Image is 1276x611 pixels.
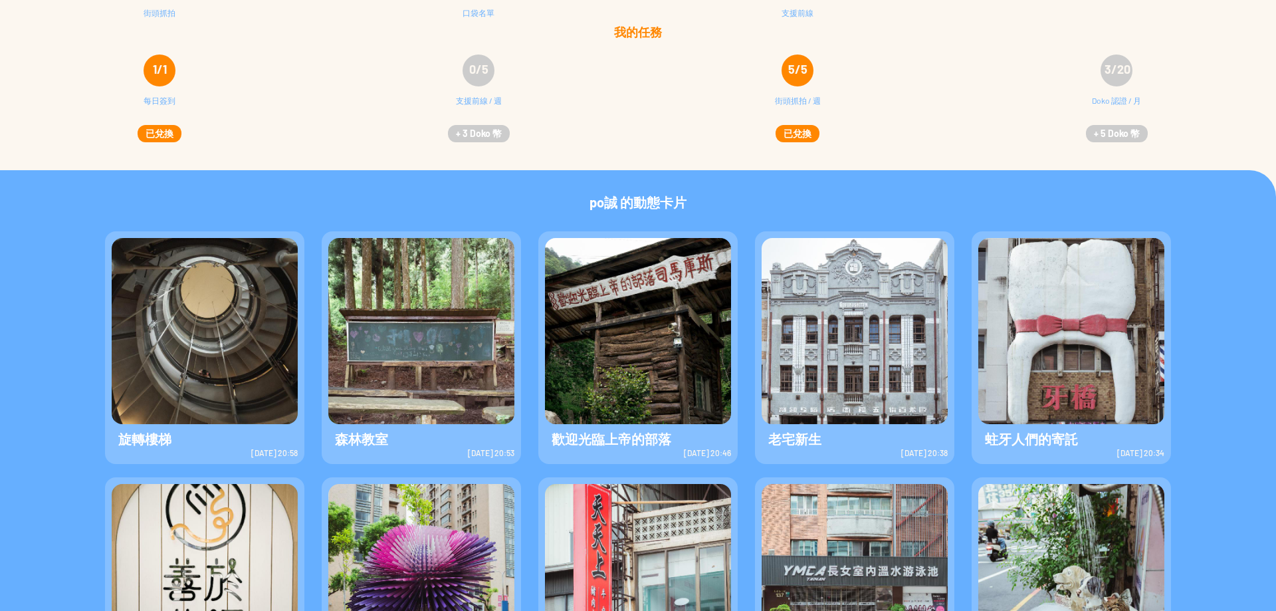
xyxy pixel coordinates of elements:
[153,62,167,76] span: 1/1
[545,238,731,424] img: Visruth.jpg not found
[469,62,488,76] span: 0/5
[144,94,175,121] div: 每日簽到
[901,448,948,457] span: [DATE] 20:38
[468,448,514,457] span: [DATE] 20:53
[328,424,395,453] span: 森林教室
[788,62,807,76] span: 5/5
[1105,62,1130,76] span: 3/20
[138,125,181,142] button: 已兌換
[328,238,514,424] img: Visruth.jpg not found
[144,8,175,17] div: 街頭抓拍
[251,448,298,457] span: [DATE] 20:58
[775,94,821,121] div: 街頭抓拍 / 週
[456,94,502,121] div: 支援前線 / 週
[1092,94,1141,121] div: Doko 認證 / 月
[112,424,178,453] span: 旋轉樓梯
[776,125,819,142] button: 已兌換
[1086,125,1148,142] button: + 5 Doko 幣
[782,8,813,17] div: 支援前線
[112,238,298,424] img: Visruth.jpg not found
[684,448,731,457] span: [DATE] 20:46
[762,424,828,453] span: 老宅新生
[545,424,678,453] span: 歡迎光臨上帝的部落
[1117,448,1164,457] span: [DATE] 20:34
[978,238,1164,424] img: Visruth.jpg not found
[448,125,510,142] button: + 3 Doko 幣
[978,424,1085,453] span: 蛀牙人們的寄託
[762,238,948,424] img: Visruth.jpg not found
[463,8,494,17] div: 口袋名單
